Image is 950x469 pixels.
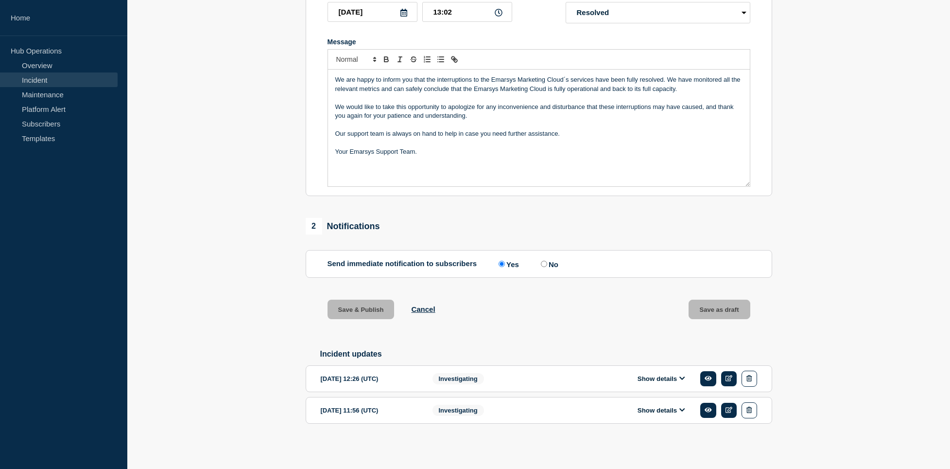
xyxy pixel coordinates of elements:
button: Toggle strikethrough text [407,54,420,65]
button: Save as draft [689,300,750,319]
span: Font size [332,54,380,65]
select: Incident type [566,2,750,23]
button: Show details [635,406,688,415]
div: [DATE] 11:56 (UTC) [321,402,418,418]
input: YYYY-MM-DD [328,2,417,22]
span: Investigating [432,373,484,384]
p: We are happy to inform you that the interruptions to the Emarsys Marketing Cloud´s services have ... [335,75,743,93]
button: Toggle bold text [380,54,393,65]
p: Your Emarsys Support Team. [335,147,743,156]
div: Notifications [306,218,380,234]
p: We would like to take this opportunity to apologize for any inconvenience and disturbance that th... [335,103,743,121]
input: Yes [499,261,505,267]
div: Message [328,38,750,46]
div: Send immediate notification to subscribers [328,259,750,269]
button: Toggle bulleted list [434,54,448,65]
div: Message [328,70,750,186]
div: [DATE] 12:26 (UTC) [321,371,418,387]
input: No [541,261,547,267]
input: HH:MM [422,2,512,22]
button: Cancel [411,305,435,313]
h2: Incident updates [320,350,772,359]
span: 2 [306,218,322,234]
label: No [538,259,558,269]
button: Save & Publish [328,300,395,319]
button: Toggle link [448,54,461,65]
span: Investigating [432,405,484,416]
label: Yes [496,259,519,269]
button: Toggle ordered list [420,54,434,65]
p: Send immediate notification to subscribers [328,259,477,269]
button: Show details [635,375,688,383]
p: Our support team is always on hand to help in case you need further assistance. [335,129,743,138]
button: Toggle italic text [393,54,407,65]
